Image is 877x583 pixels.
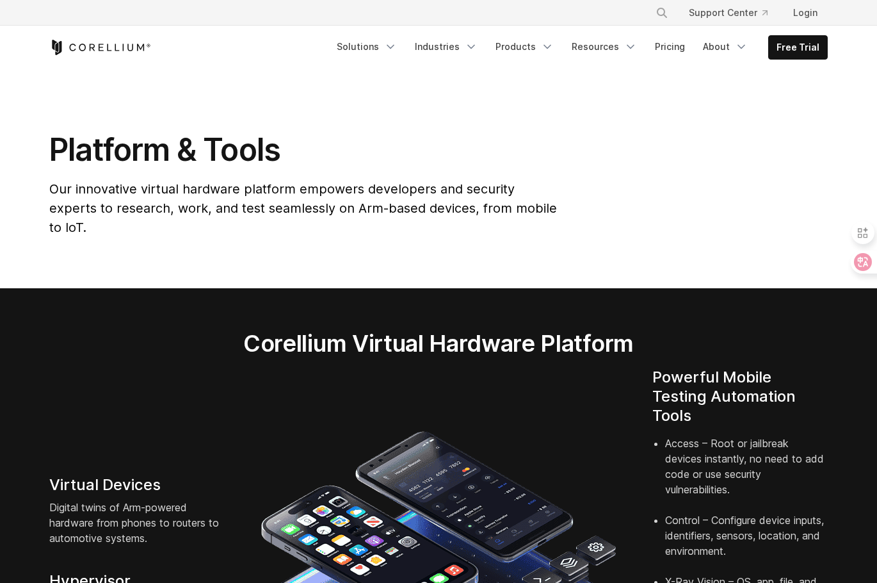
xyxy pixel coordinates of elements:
[49,40,151,55] a: Corellium Home
[679,1,778,24] a: Support Center
[407,35,485,58] a: Industries
[183,329,693,357] h2: Corellium Virtual Hardware Platform
[665,436,828,513] li: Access – Root or jailbreak devices instantly, no need to add code or use security vulnerabilities.
[564,35,645,58] a: Resources
[488,35,561,58] a: Products
[640,1,828,24] div: Navigation Menu
[783,1,828,24] a: Login
[49,181,557,235] span: Our innovative virtual hardware platform empowers developers and security experts to research, wo...
[329,35,828,60] div: Navigation Menu
[49,131,559,169] h1: Platform & Tools
[329,35,405,58] a: Solutions
[652,368,828,425] h4: Powerful Mobile Testing Automation Tools
[695,35,755,58] a: About
[647,35,693,58] a: Pricing
[49,500,225,546] p: Digital twins of Arm-powered hardware from phones to routers to automotive systems.
[650,1,673,24] button: Search
[769,36,827,59] a: Free Trial
[49,475,225,495] h4: Virtual Devices
[665,513,828,574] li: Control – Configure device inputs, identifiers, sensors, location, and environment.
